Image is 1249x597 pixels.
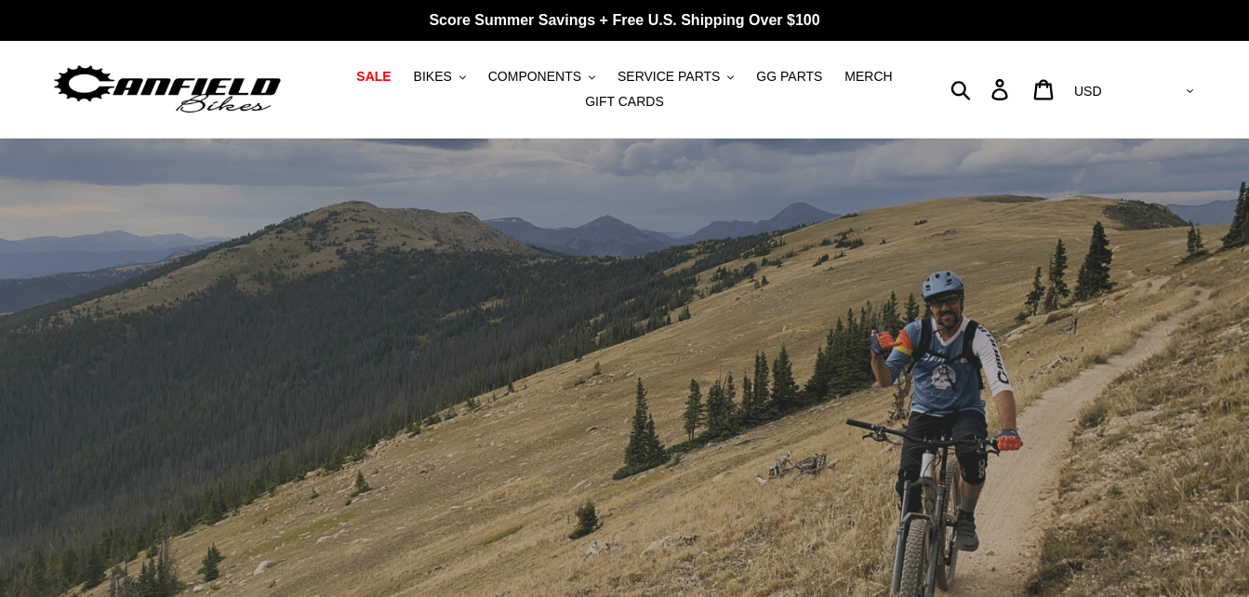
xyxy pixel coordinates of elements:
button: COMPONENTS [479,64,605,89]
a: MERCH [835,64,901,89]
span: COMPONENTS [488,69,581,85]
span: SERVICE PARTS [618,69,720,85]
span: MERCH [844,69,892,85]
span: BIKES [414,69,452,85]
a: SALE [347,64,400,89]
a: GG PARTS [747,64,831,89]
img: Canfield Bikes [51,60,284,119]
span: GG PARTS [756,69,822,85]
a: GIFT CARDS [576,89,673,114]
button: BIKES [405,64,475,89]
span: GIFT CARDS [585,94,664,110]
button: SERVICE PARTS [608,64,743,89]
span: SALE [356,69,391,85]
